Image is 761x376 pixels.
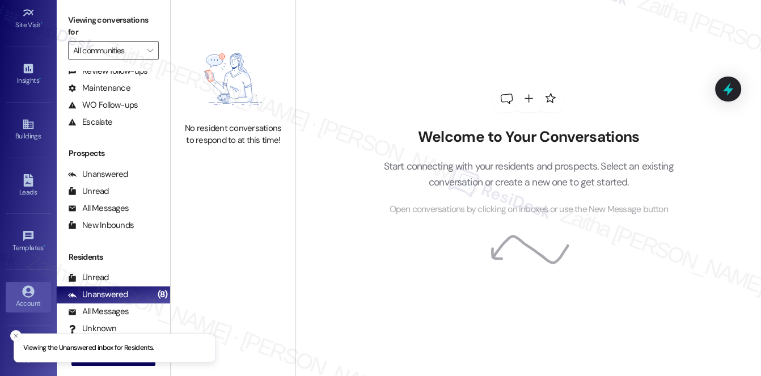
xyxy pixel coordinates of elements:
[6,226,51,257] a: Templates •
[23,343,154,353] p: Viewing the Unanswered inbox for Residents.
[6,282,51,312] a: Account
[68,323,116,335] div: Unknown
[68,65,147,77] div: Review follow-ups
[68,82,130,94] div: Maintenance
[68,219,134,231] div: New Inbounds
[155,286,171,303] div: (8)
[68,11,159,41] label: Viewing conversations for
[147,46,153,55] i: 
[39,75,41,83] span: •
[183,122,283,147] div: No resident conversations to respond to at this time!
[6,115,51,145] a: Buildings
[68,272,109,284] div: Unread
[6,59,51,90] a: Insights •
[366,158,691,191] p: Start connecting with your residents and prospects. Select an existing conversation or create a n...
[68,306,129,318] div: All Messages
[57,147,170,159] div: Prospects
[6,171,51,201] a: Leads
[57,251,170,263] div: Residents
[68,168,128,180] div: Unanswered
[68,116,112,128] div: Escalate
[44,242,45,250] span: •
[68,185,109,197] div: Unread
[68,202,129,214] div: All Messages
[183,41,283,117] img: empty-state
[6,337,51,368] a: Support
[366,128,691,146] h2: Welcome to Your Conversations
[41,19,43,27] span: •
[68,99,138,111] div: WO Follow-ups
[6,3,51,34] a: Site Visit •
[390,202,668,217] span: Open conversations by clicking on inboxes or use the New Message button
[10,330,22,341] button: Close toast
[73,41,141,60] input: All communities
[68,289,128,301] div: Unanswered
